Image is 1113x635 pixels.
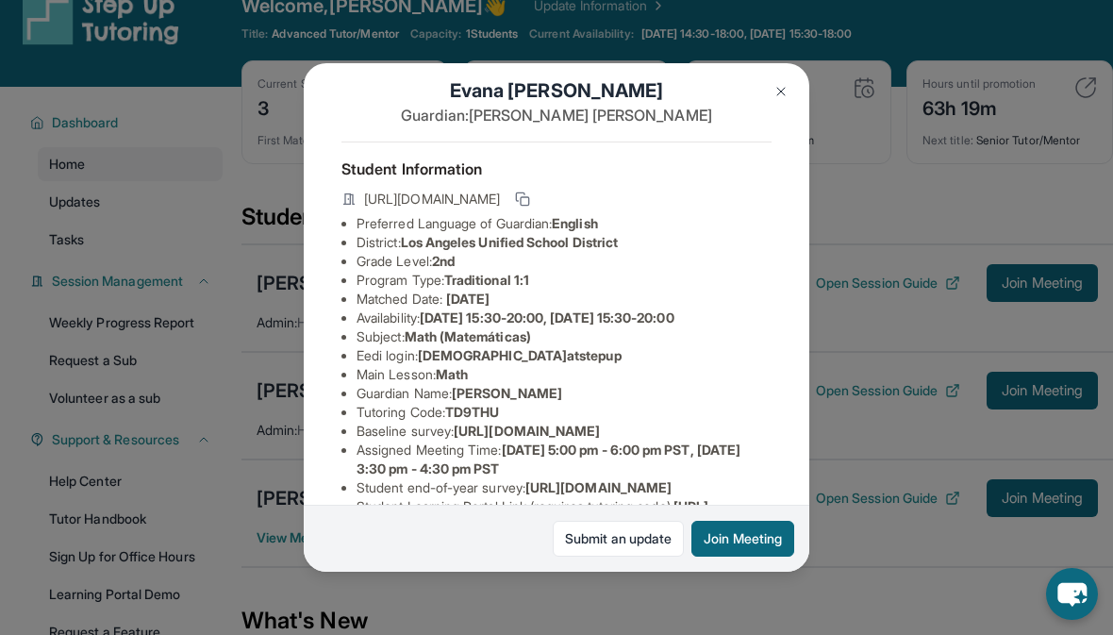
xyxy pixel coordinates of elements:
[357,346,772,365] li: Eedi login :
[436,366,468,382] span: Math
[452,385,562,401] span: [PERSON_NAME]
[357,290,772,309] li: Matched Date:
[445,404,499,420] span: TD9THU
[511,188,534,210] button: Copy link
[341,104,772,126] p: Guardian: [PERSON_NAME] [PERSON_NAME]
[357,252,772,271] li: Grade Level:
[341,158,772,180] h4: Student Information
[432,253,455,269] span: 2nd
[357,497,772,535] li: Student Learning Portal Link (requires tutoring code) :
[357,441,772,478] li: Assigned Meeting Time :
[418,347,622,363] span: [DEMOGRAPHIC_DATA]atstepup
[691,521,794,557] button: Join Meeting
[357,478,772,497] li: Student end-of-year survey :
[773,84,789,99] img: Close Icon
[357,384,772,403] li: Guardian Name :
[357,403,772,422] li: Tutoring Code :
[357,309,772,327] li: Availability:
[444,272,529,288] span: Traditional 1:1
[446,291,490,307] span: [DATE]
[341,77,772,104] h1: Evana [PERSON_NAME]
[525,479,672,495] span: [URL][DOMAIN_NAME]
[357,214,772,233] li: Preferred Language of Guardian:
[454,423,600,439] span: [URL][DOMAIN_NAME]
[553,521,684,557] a: Submit an update
[1046,568,1098,620] button: chat-button
[357,442,740,476] span: [DATE] 5:00 pm - 6:00 pm PST, [DATE] 3:30 pm - 4:30 pm PST
[357,327,772,346] li: Subject :
[552,215,598,231] span: English
[357,422,772,441] li: Baseline survey :
[401,234,618,250] span: Los Angeles Unified School District
[357,233,772,252] li: District:
[364,190,500,209] span: [URL][DOMAIN_NAME]
[405,328,531,344] span: Math (Matemáticas)
[357,271,772,290] li: Program Type:
[420,309,674,326] span: [DATE] 15:30-20:00, [DATE] 15:30-20:00
[357,365,772,384] li: Main Lesson :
